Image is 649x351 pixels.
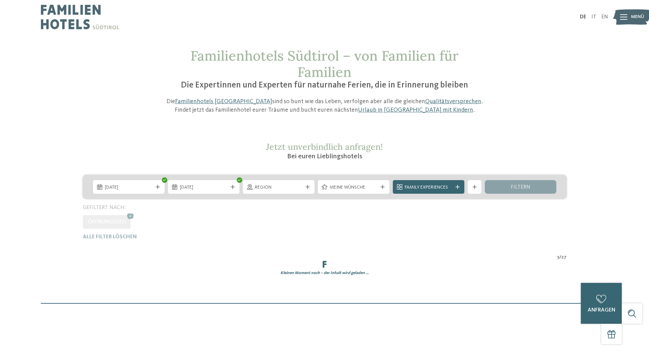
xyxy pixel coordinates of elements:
a: anfragen [581,283,622,324]
span: [DATE] [105,184,153,191]
p: Die sind so bunt wie das Leben, verfolgen aber alle die gleichen . Findet jetzt das Familienhotel... [163,97,486,114]
span: Bei euren Lieblingshotels [287,153,362,160]
a: Qualitätsversprechen [425,98,481,105]
span: Die Expertinnen und Experten für naturnahe Ferien, die in Erinnerung bleiben [181,81,468,90]
span: Menü [631,14,644,20]
span: anfragen [588,307,615,313]
a: Familienhotels [GEOGRAPHIC_DATA] [175,98,272,105]
a: IT [591,14,596,20]
span: / [559,254,561,261]
a: DE [580,14,586,20]
span: Family Experiences [405,184,452,191]
a: EN [601,14,608,20]
span: Meine Wünsche [330,184,377,191]
span: Familienhotels Südtirol – von Familien für Familien [190,47,459,81]
span: [DATE] [180,184,228,191]
span: 27 [561,254,567,261]
div: Kleinen Moment noch – der Inhalt wird geladen … [78,270,572,276]
span: Jetzt unverbindlich anfragen! [266,141,383,152]
a: Urlaub in [GEOGRAPHIC_DATA] mit Kindern [358,107,473,113]
span: Region [255,184,303,191]
span: 5 [557,254,559,261]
